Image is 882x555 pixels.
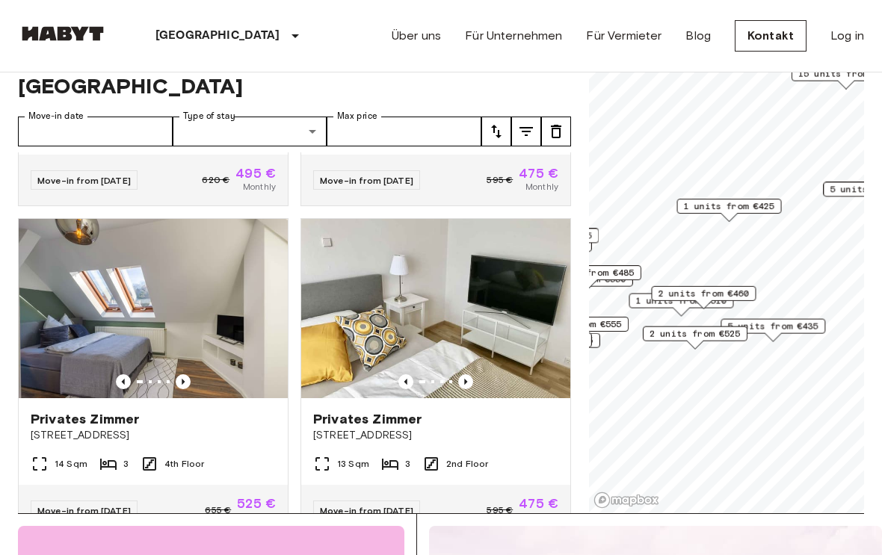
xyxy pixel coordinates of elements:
span: Privates Zimmer [31,410,139,428]
span: 655 € [205,503,231,517]
div: Map marker [528,272,633,295]
span: 595 € [487,173,513,187]
span: 475 € [519,167,558,180]
img: Marketing picture of unit DE-09-018-003-02HF [301,219,570,398]
a: Marketing picture of unit DE-09-004-001-03HFPrevious imagePrevious imagePrivates Zimmer[STREET_AD... [18,218,289,536]
span: Monthly [243,180,276,193]
img: Marketing picture of unit DE-09-004-001-03HF [19,219,288,398]
label: Max price [337,110,377,123]
span: 2 units from €485 [543,266,635,279]
div: Map marker [629,294,733,317]
div: Map marker [524,317,629,340]
div: Map marker [494,228,599,251]
span: 13 Sqm [337,457,369,471]
span: 2nd Floor [446,457,488,471]
a: Für Unternehmen [465,27,562,45]
span: 2 units from €460 [658,287,749,300]
span: 595 € [487,503,513,517]
span: 14 Sqm [55,457,87,471]
span: Move-in from [DATE] [37,175,131,186]
span: 620 € [202,173,229,187]
div: Map marker [487,237,592,260]
span: Move-in from [DATE] [320,505,413,516]
button: tune [481,117,511,146]
span: 2 units from €525 [650,327,741,341]
div: Map marker [487,332,592,356]
div: Map marker [496,333,600,356]
span: 3 [405,457,410,471]
span: Monthly [243,510,276,524]
span: 3 units from €555 [502,334,593,347]
button: Previous image [176,374,191,389]
button: tune [541,117,571,146]
span: 1 units from €510 [635,294,727,308]
a: Log in [830,27,864,45]
canvas: Map [589,30,864,538]
button: Previous image [458,374,473,389]
a: Blog [685,27,711,45]
span: 1 units from €425 [684,199,775,213]
label: Type of stay [183,110,235,123]
button: Previous image [398,374,413,389]
span: Private rooms and apartments for rent in [GEOGRAPHIC_DATA] [18,48,571,99]
a: Mapbox logo [593,492,659,509]
div: Map marker [537,265,641,288]
label: Move-in date [28,110,84,123]
span: Monthly [525,510,558,524]
span: 495 € [235,167,276,180]
a: Kontakt [735,20,807,52]
span: [STREET_ADDRESS] [31,428,276,443]
span: 475 € [519,497,558,510]
a: Marketing picture of unit DE-09-018-003-02HFPrevious imagePrevious imagePrivates Zimmer[STREET_AD... [300,218,571,536]
span: 5 units from €435 [727,320,818,333]
button: tune [511,117,541,146]
span: Privates Zimmer [313,410,422,428]
span: Move-in from [DATE] [320,175,413,186]
div: Map marker [643,326,747,350]
span: Monthly [525,180,558,193]
input: Choose date [18,117,173,146]
span: 3 [123,457,129,471]
button: Previous image [116,374,131,389]
a: Über uns [392,27,441,45]
span: Move-in from [DATE] [37,505,131,516]
span: 4th Floor [164,457,204,471]
a: Für Vermieter [586,27,661,45]
span: 1 units from €555 [531,317,622,331]
img: Habyt [18,26,108,41]
span: 4 units from €475 [501,229,592,242]
div: Map marker [651,286,756,309]
div: Map marker [677,199,782,222]
span: [STREET_ADDRESS] [313,428,558,443]
p: [GEOGRAPHIC_DATA] [155,27,280,45]
span: 525 € [237,497,276,510]
div: Map marker [721,319,825,342]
